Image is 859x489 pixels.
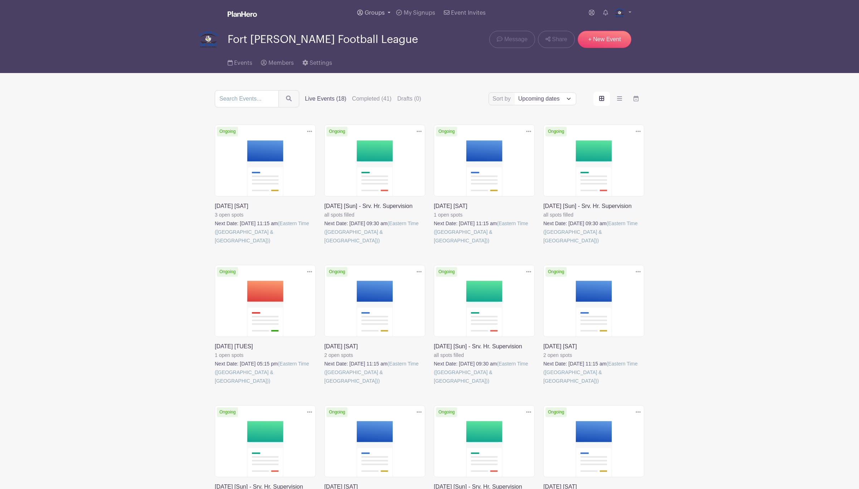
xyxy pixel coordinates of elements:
[261,50,293,73] a: Members
[404,10,435,16] span: My Signups
[365,10,385,16] span: Groups
[234,60,252,66] span: Events
[578,31,631,48] a: + New Event
[198,29,219,50] img: 2.png
[492,95,513,103] label: Sort by
[552,35,567,44] span: Share
[489,31,535,48] a: Message
[305,95,346,103] label: Live Events (18)
[538,31,575,48] a: Share
[228,34,418,45] span: Fort [PERSON_NAME] Football League
[305,95,421,103] div: filters
[228,50,252,73] a: Events
[614,7,625,19] img: 2.png
[215,90,279,107] input: Search Events...
[593,92,644,106] div: order and view
[302,50,332,73] a: Settings
[451,10,486,16] span: Event Invites
[504,35,528,44] span: Message
[310,60,332,66] span: Settings
[352,95,392,103] label: Completed (41)
[397,95,421,103] label: Drafts (0)
[228,11,257,17] img: logo_white-6c42ec7e38ccf1d336a20a19083b03d10ae64f83f12c07503d8b9e83406b4c7d.svg
[268,60,294,66] span: Members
